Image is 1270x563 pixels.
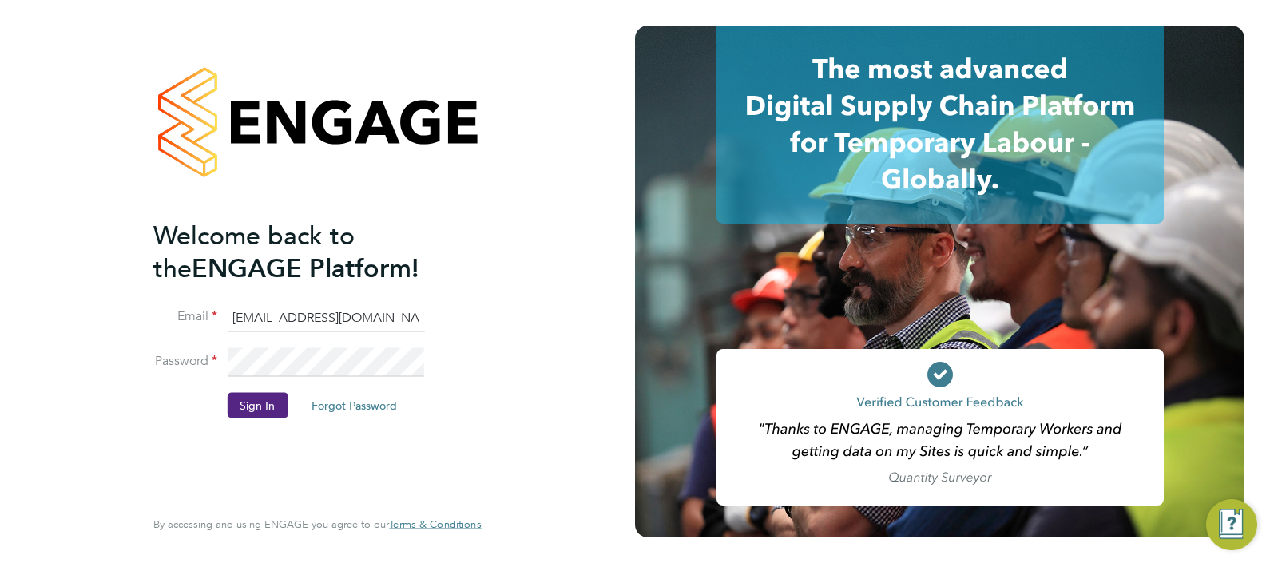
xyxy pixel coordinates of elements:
[227,303,424,332] input: Enter your work email...
[153,308,217,325] label: Email
[153,517,481,531] span: By accessing and using ENGAGE you agree to our
[299,392,410,418] button: Forgot Password
[153,220,355,283] span: Welcome back to the
[1206,499,1257,550] button: Engage Resource Center
[153,219,465,284] h2: ENGAGE Platform!
[227,392,288,418] button: Sign In
[389,518,481,531] a: Terms & Conditions
[153,353,217,370] label: Password
[389,517,481,531] span: Terms & Conditions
